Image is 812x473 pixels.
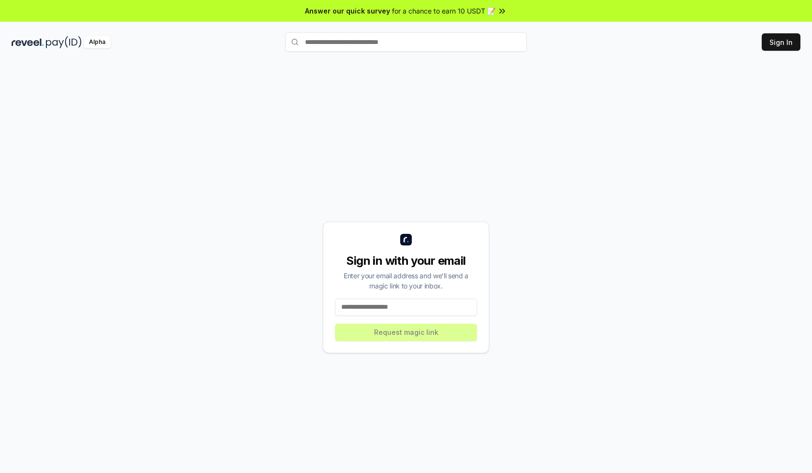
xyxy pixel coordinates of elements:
[335,253,477,269] div: Sign in with your email
[84,36,111,48] div: Alpha
[305,6,390,16] span: Answer our quick survey
[392,6,495,16] span: for a chance to earn 10 USDT 📝
[400,234,412,245] img: logo_small
[12,36,44,48] img: reveel_dark
[335,271,477,291] div: Enter your email address and we’ll send a magic link to your inbox.
[46,36,82,48] img: pay_id
[762,33,800,51] button: Sign In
